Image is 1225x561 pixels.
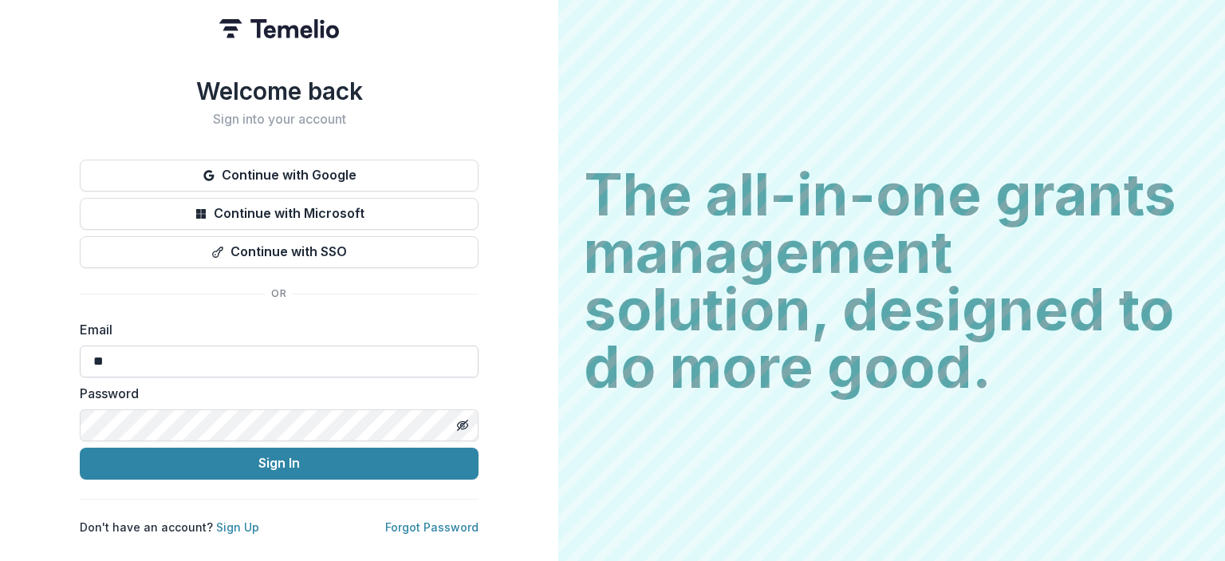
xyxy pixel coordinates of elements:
p: Don't have an account? [80,519,259,535]
button: Toggle password visibility [450,413,475,438]
a: Sign Up [216,520,259,534]
button: Sign In [80,448,479,480]
button: Continue with Microsoft [80,198,479,230]
h1: Welcome back [80,77,479,105]
img: Temelio [219,19,339,38]
button: Continue with SSO [80,236,479,268]
label: Email [80,320,469,339]
h2: Sign into your account [80,112,479,127]
a: Forgot Password [385,520,479,534]
label: Password [80,384,469,403]
button: Continue with Google [80,160,479,192]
